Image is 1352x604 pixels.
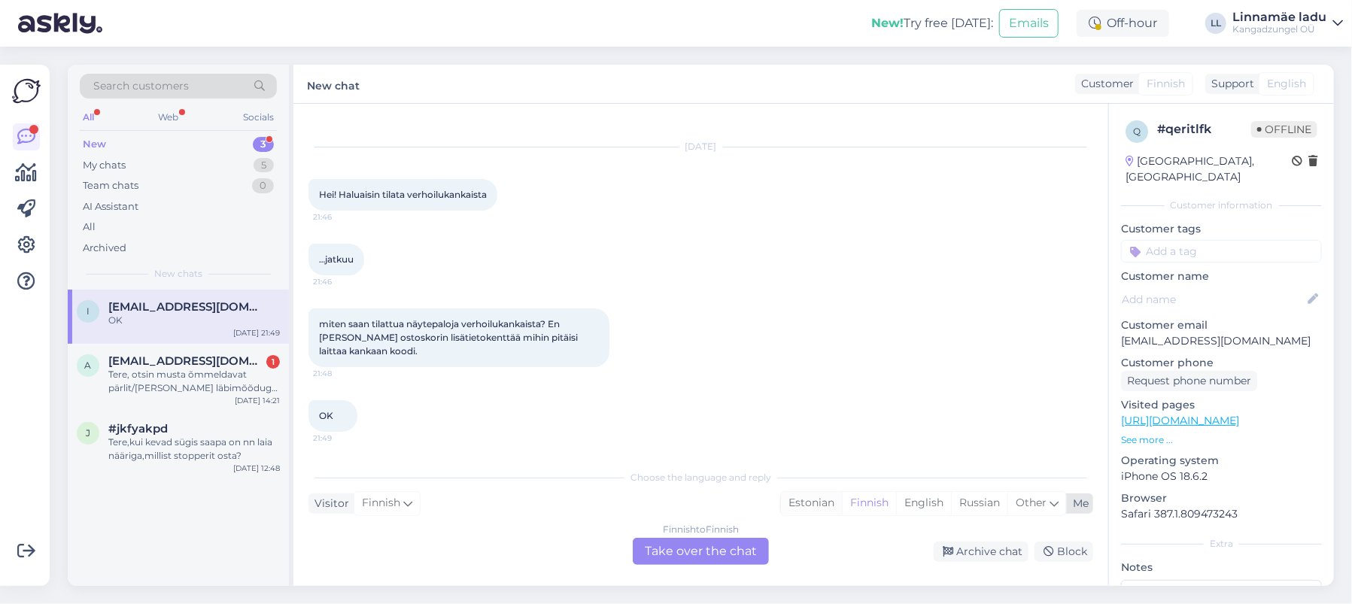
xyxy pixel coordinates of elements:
[999,9,1059,38] button: Emails
[1251,121,1317,138] span: Offline
[1121,221,1322,237] p: Customer tags
[1121,317,1322,333] p: Customer email
[108,300,265,314] span: ingalena.arvo@gmail.fi
[1267,76,1306,92] span: English
[233,463,280,474] div: [DATE] 12:48
[1121,433,1322,447] p: See more ...
[1133,126,1141,137] span: q
[87,305,90,317] span: i
[1122,291,1305,308] input: Add name
[85,360,92,371] span: a
[663,523,739,536] div: Finnish to Finnish
[108,314,280,327] div: OK
[313,276,369,287] span: 21:46
[1121,537,1322,551] div: Extra
[108,422,168,436] span: #jkfyakpd
[1205,13,1226,34] div: LL
[83,137,106,152] div: New
[108,436,280,463] div: Tere,kui kevad sügis saapa on nn laia nääriga,millist stopperit osta?
[1232,11,1326,23] div: Linnamäe ladu
[896,492,951,514] div: English
[86,427,90,439] span: j
[871,16,904,30] b: New!
[1126,153,1292,185] div: [GEOGRAPHIC_DATA], [GEOGRAPHIC_DATA]
[154,267,202,281] span: New chats
[80,108,97,127] div: All
[951,492,1007,514] div: Russian
[1121,506,1322,522] p: Safari 387.1.809473243
[781,492,842,514] div: Estonian
[1232,23,1326,35] div: Kangadzungel OÜ
[313,433,369,444] span: 21:49
[1121,397,1322,413] p: Visited pages
[1121,469,1322,484] p: iPhone OS 18.6.2
[842,492,896,514] div: Finnish
[308,140,1093,153] div: [DATE]
[1147,76,1185,92] span: Finnish
[1232,11,1343,35] a: Linnamäe laduKangadzungel OÜ
[1121,355,1322,371] p: Customer phone
[1075,76,1134,92] div: Customer
[83,241,126,256] div: Archived
[83,220,96,235] div: All
[233,327,280,338] div: [DATE] 21:49
[319,410,333,421] span: OK
[1121,560,1322,575] p: Notes
[934,542,1028,562] div: Archive chat
[235,395,280,406] div: [DATE] 14:21
[319,318,580,357] span: miten saan tilattua näytepaloja verhoilukankaista? En [PERSON_NAME] ostoskorin lisätietokenttää m...
[1121,371,1257,391] div: Request phone number
[1016,496,1047,509] span: Other
[1157,120,1251,138] div: # qeritlfk
[254,158,274,173] div: 5
[253,137,274,152] div: 3
[1121,199,1322,212] div: Customer information
[308,471,1093,484] div: Choose the language and reply
[12,77,41,105] img: Askly Logo
[1067,496,1089,511] div: Me
[308,496,349,511] div: Visitor
[633,538,769,565] div: Take over the chat
[266,355,280,369] div: 1
[1121,414,1239,427] a: [URL][DOMAIN_NAME]
[240,108,277,127] div: Socials
[83,199,138,214] div: AI Assistant
[1121,269,1322,284] p: Customer name
[313,368,369,379] span: 21:48
[156,108,182,127] div: Web
[93,78,189,94] span: Search customers
[1121,240,1322,263] input: Add a tag
[1205,76,1254,92] div: Support
[1121,453,1322,469] p: Operating system
[252,178,274,193] div: 0
[319,253,354,265] span: …jatkuu
[108,368,280,395] div: Tere, otsin musta õmmeldavat pärlit/[PERSON_NAME] läbimõõduga 14mm-16mm. Kas teil on midagi analo...
[362,495,400,511] span: Finnish
[871,14,993,32] div: Try free [DATE]:
[1121,333,1322,349] p: [EMAIL_ADDRESS][DOMAIN_NAME]
[83,158,126,173] div: My chats
[307,74,360,94] label: New chat
[83,178,138,193] div: Team chats
[1121,490,1322,506] p: Browser
[319,189,487,200] span: Hei! Haluaisin tilata verhoilukankaista
[1035,542,1093,562] div: Block
[1077,10,1169,37] div: Off-hour
[313,211,369,223] span: 21:46
[108,354,265,368] span: aili.siilbek@gmail.com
